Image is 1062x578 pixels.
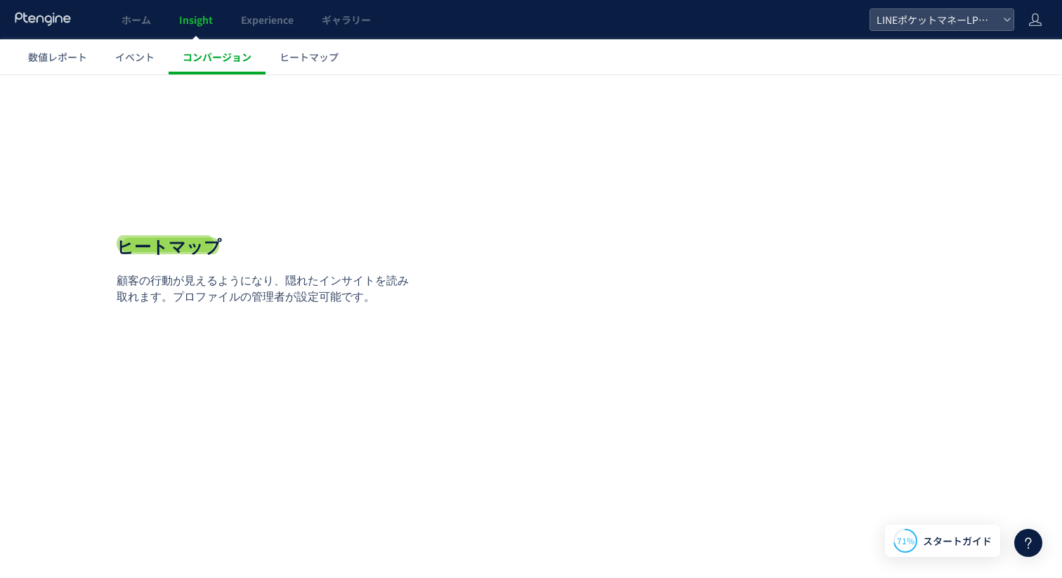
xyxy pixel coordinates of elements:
[322,13,371,27] span: ギャラリー
[115,50,155,64] span: イベント
[280,50,339,64] span: ヒートマップ
[122,13,151,27] span: ホーム
[241,13,294,27] span: Experience
[117,199,419,231] p: 顧客の行動が見えるようになり、隠れたインサイトを読み取れます。プロファイルの管理者が設定可能です。
[117,161,221,185] h1: ヒートマップ
[923,534,992,549] span: スタートガイド
[183,50,251,64] span: コンバージョン
[872,9,997,30] span: LINEポケットマネーLP改善
[179,13,213,27] span: Insight
[28,50,87,64] span: 数値レポート
[897,534,914,546] span: 71%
